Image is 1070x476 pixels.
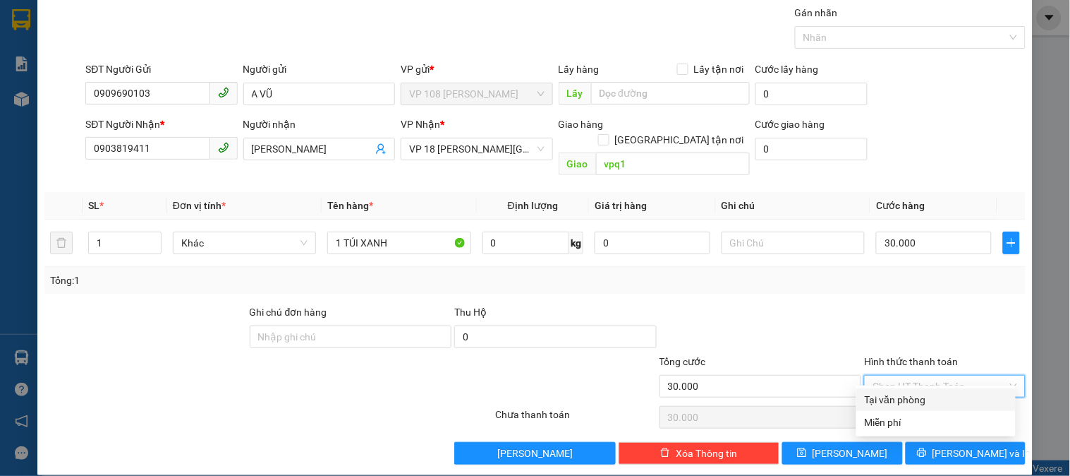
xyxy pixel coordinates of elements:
input: Cước lấy hàng [755,83,868,105]
span: Tổng cước [659,356,706,367]
div: VP gửi [401,61,552,77]
span: Giá trị hàng [595,200,647,211]
div: Tại văn phòng [865,392,1007,407]
span: Thu Hộ [454,307,487,318]
span: kg [569,232,583,254]
label: Gán nhãn [795,7,838,18]
div: Tổng: 1 [50,273,414,288]
span: Khác [181,232,308,254]
input: Dọc đường [596,153,750,175]
span: VP 18 Nguyễn Thái Bình - Quận 1 [409,138,544,160]
span: Lấy tận nơi [688,61,750,77]
div: SĐT Người Nhận [85,117,237,132]
span: phone [218,142,229,153]
span: [PERSON_NAME] [813,446,888,461]
span: Giao hàng [559,119,604,130]
div: Người nhận [243,117,395,132]
span: [PERSON_NAME] [497,446,573,461]
button: plus [1003,232,1020,254]
span: [PERSON_NAME] và In [932,446,1031,461]
button: delete [50,232,73,254]
span: VP 108 Lê Hồng Phong - Vũng Tàu [409,83,544,105]
span: Đơn vị tính [173,200,226,211]
input: 0 [595,232,710,254]
div: Chưa thanh toán [494,407,657,432]
span: Định lượng [508,200,558,211]
button: printer[PERSON_NAME] và In [906,442,1026,465]
span: plus [1004,237,1019,249]
span: SL [88,200,99,211]
span: Cước hàng [876,200,925,211]
input: VD: Bàn, Ghế [327,232,470,254]
th: Ghi chú [716,192,870,220]
label: Cước lấy hàng [755,64,819,75]
span: Tên hàng [327,200,373,211]
span: save [797,448,807,459]
span: phone [218,87,229,98]
button: deleteXóa Thông tin [619,442,779,465]
button: save[PERSON_NAME] [782,442,902,465]
input: Dọc đường [591,82,750,105]
input: Cước giao hàng [755,138,868,160]
div: Miễn phí [865,415,1007,430]
span: VP Nhận [401,119,440,130]
span: [GEOGRAPHIC_DATA] tận nơi [609,132,750,148]
span: printer [917,448,927,459]
label: Ghi chú đơn hàng [250,307,327,318]
span: delete [660,448,670,459]
input: Ghi Chú [722,232,865,254]
span: Lấy hàng [559,64,600,75]
label: Hình thức thanh toán [864,356,958,367]
span: Giao [559,153,596,175]
span: user-add [375,143,387,155]
span: Lấy [559,82,591,105]
div: Người gửi [243,61,395,77]
span: Xóa Thông tin [676,446,737,461]
button: [PERSON_NAME] [454,442,615,465]
input: Ghi chú đơn hàng [250,326,452,348]
label: Cước giao hàng [755,119,825,130]
div: SĐT Người Gửi [85,61,237,77]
